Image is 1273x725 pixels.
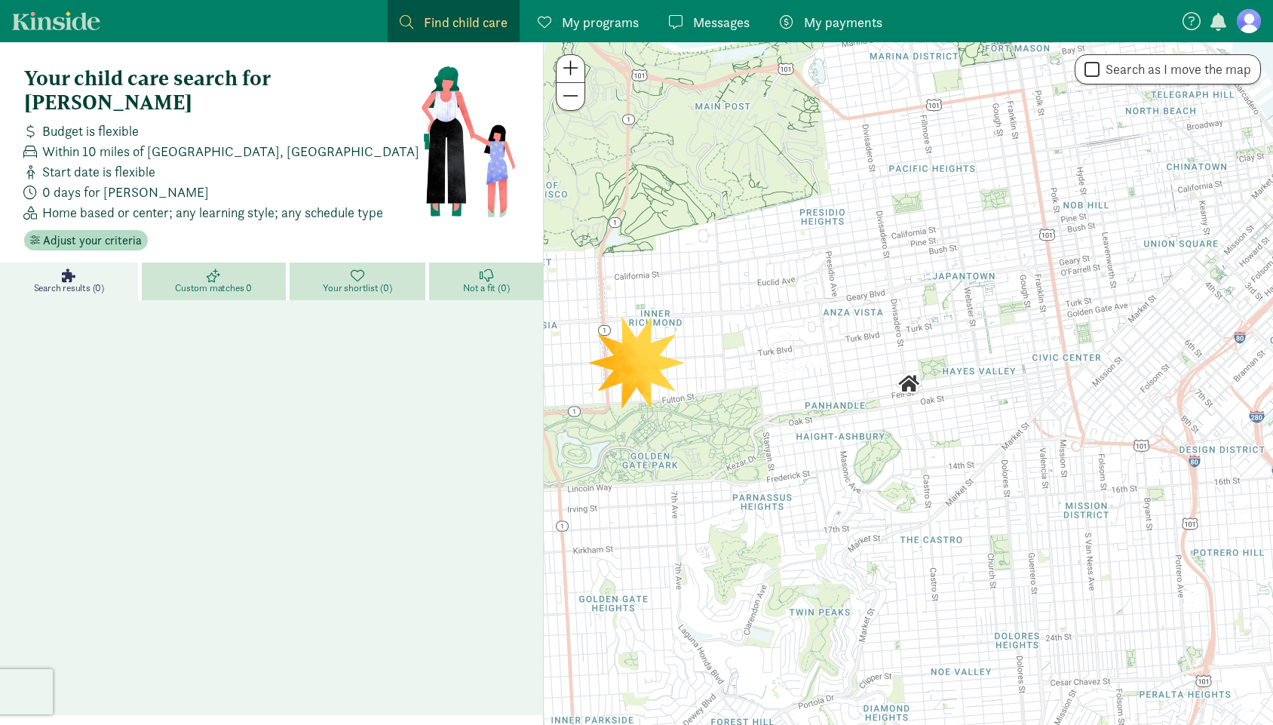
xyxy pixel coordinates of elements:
[175,282,252,294] span: Custom matches 0
[142,263,290,300] a: Custom matches 0
[42,121,139,141] span: Budget is flexible
[24,230,148,251] button: Adjust your criteria
[890,365,928,403] div: Click to see details
[323,282,391,294] span: Your shortlist (0)
[429,263,543,300] a: Not a fit (0)
[290,263,430,300] a: Your shortlist (0)
[43,232,142,250] span: Adjust your criteria
[1100,60,1251,78] label: Search as I move the map
[42,182,209,202] span: 0 days for [PERSON_NAME]
[42,202,383,223] span: Home based or center; any learning style; any schedule type
[42,161,155,182] span: Start date is flexible
[424,12,508,32] span: Find child care
[804,12,882,32] span: My payments
[34,282,104,294] span: Search results (0)
[24,66,420,115] h4: Your child care search for [PERSON_NAME]
[693,12,750,32] span: Messages
[12,11,100,30] a: Kinside
[562,12,639,32] span: My programs
[42,141,419,161] span: Within 10 miles of [GEOGRAPHIC_DATA], [GEOGRAPHIC_DATA]
[463,282,509,294] span: Not a fit (0)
